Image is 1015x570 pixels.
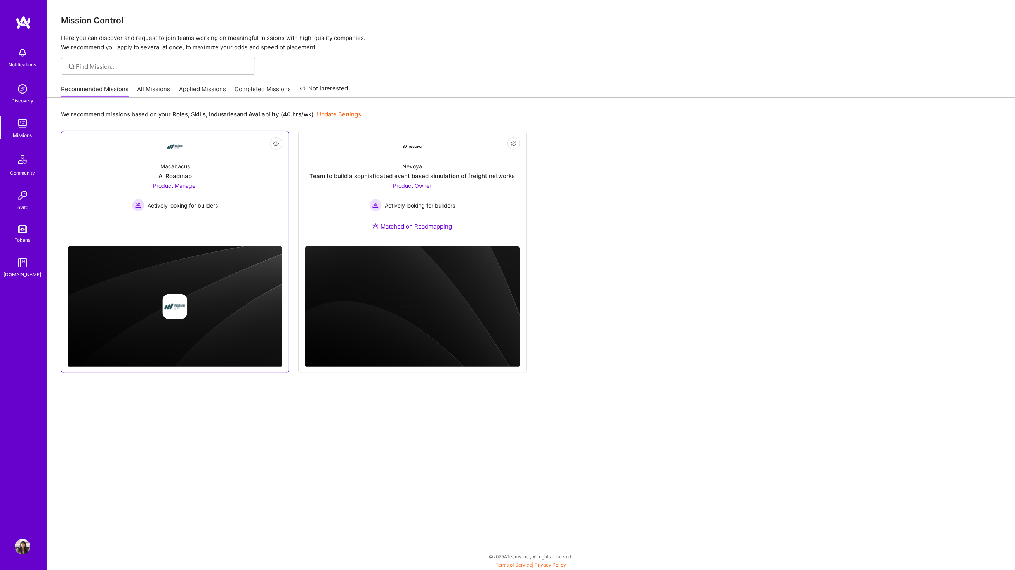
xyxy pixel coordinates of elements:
img: Ateam Purple Icon [372,223,379,229]
h3: Mission Control [61,16,1001,25]
div: Discovery [12,97,34,105]
div: AI Roadmap [158,172,192,180]
div: © 2025 ATeams Inc., All rights reserved. [47,547,1015,566]
a: Terms of Service [495,562,532,568]
img: teamwork [15,116,30,131]
a: Applied Missions [179,85,226,98]
img: Invite [15,188,30,203]
i: icon SearchGrey [67,62,76,71]
b: Skills [191,111,206,118]
img: cover [68,246,282,367]
a: Recommended Missions [61,85,129,98]
div: Tokens [15,236,31,244]
span: Product Owner [393,182,431,189]
img: guide book [15,255,30,270]
a: Company LogoMacabacusAI RoadmapProduct Manager Actively looking for buildersActively looking for ... [68,137,282,240]
img: cover [305,246,520,367]
b: Roles [172,111,188,118]
p: We recommend missions based on your , , and . [61,110,361,118]
a: Not Interested [300,84,348,98]
div: Macabacus [160,162,190,170]
div: Nevoya [402,162,422,170]
img: Actively looking for builders [132,199,144,211]
a: Completed Missions [235,85,291,98]
i: icon EyeClosed [273,140,279,147]
div: Team to build a sophisticated event based simulation of freight networks [309,172,515,180]
img: tokens [18,225,27,233]
a: Company LogoNevoyaTeam to build a sophisticated event based simulation of freight networksProduct... [305,137,520,240]
img: Company Logo [166,137,184,156]
a: All Missions [137,85,170,98]
img: Company logo [400,294,425,319]
img: Community [13,150,32,169]
div: Notifications [9,61,36,69]
a: Update Settings [317,111,361,118]
img: discovery [15,81,30,97]
a: Privacy Policy [535,562,566,568]
img: Company Logo [403,145,422,148]
div: Matched on Roadmapping [372,222,452,230]
span: Product Manager [153,182,197,189]
span: | [495,562,566,568]
b: Availability (40 hrs/wk) [249,111,314,118]
a: User Avatar [13,539,32,554]
span: Actively looking for builders [385,201,455,210]
p: Here you can discover and request to join teams working on meaningful missions with high-quality ... [61,33,1001,52]
input: Find Mission... [76,62,249,71]
b: Industries [209,111,237,118]
div: Invite [17,203,29,211]
img: Actively looking for builders [369,199,382,211]
img: Company logo [163,294,188,319]
div: [DOMAIN_NAME] [4,270,42,279]
img: bell [15,45,30,61]
div: Community [10,169,35,177]
img: User Avatar [15,539,30,554]
i: icon EyeClosed [511,140,517,147]
span: Actively looking for builders [148,201,218,210]
img: logo [16,16,31,29]
div: Missions [13,131,32,139]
